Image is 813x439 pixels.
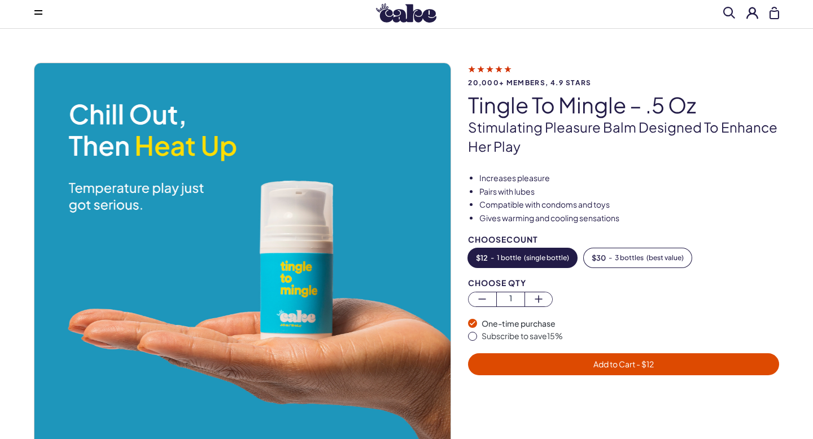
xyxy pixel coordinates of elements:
[476,254,488,262] span: $ 12
[497,254,521,262] span: 1 bottle
[592,254,606,262] span: $ 30
[615,254,644,262] span: 3 bottles
[376,3,436,23] img: Hello Cake
[482,318,779,330] div: One-time purchase
[468,118,779,156] p: Stimulating pleasure balm designed to enhance her play
[593,359,654,369] span: Add to Cart
[646,254,684,262] span: ( best value )
[468,235,779,244] div: Choose Count
[479,186,779,197] li: Pairs with lubes
[468,279,779,287] div: Choose Qty
[468,353,779,375] button: Add to Cart - $12
[497,292,524,305] span: 1
[479,213,779,224] li: Gives warming and cooling sensations
[468,79,779,86] span: 20,000+ members, 4.9 stars
[479,199,779,210] li: Compatible with condoms and toys
[468,93,779,117] h1: Tingle To Mingle – .5 oz
[524,254,569,262] span: ( single bottle )
[468,248,577,267] button: -
[635,359,654,369] span: - $ 12
[584,248,692,267] button: -
[468,64,779,86] a: 20,000+ members, 4.9 stars
[479,173,779,184] li: Increases pleasure
[482,331,779,342] div: Subscribe to save 15 %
